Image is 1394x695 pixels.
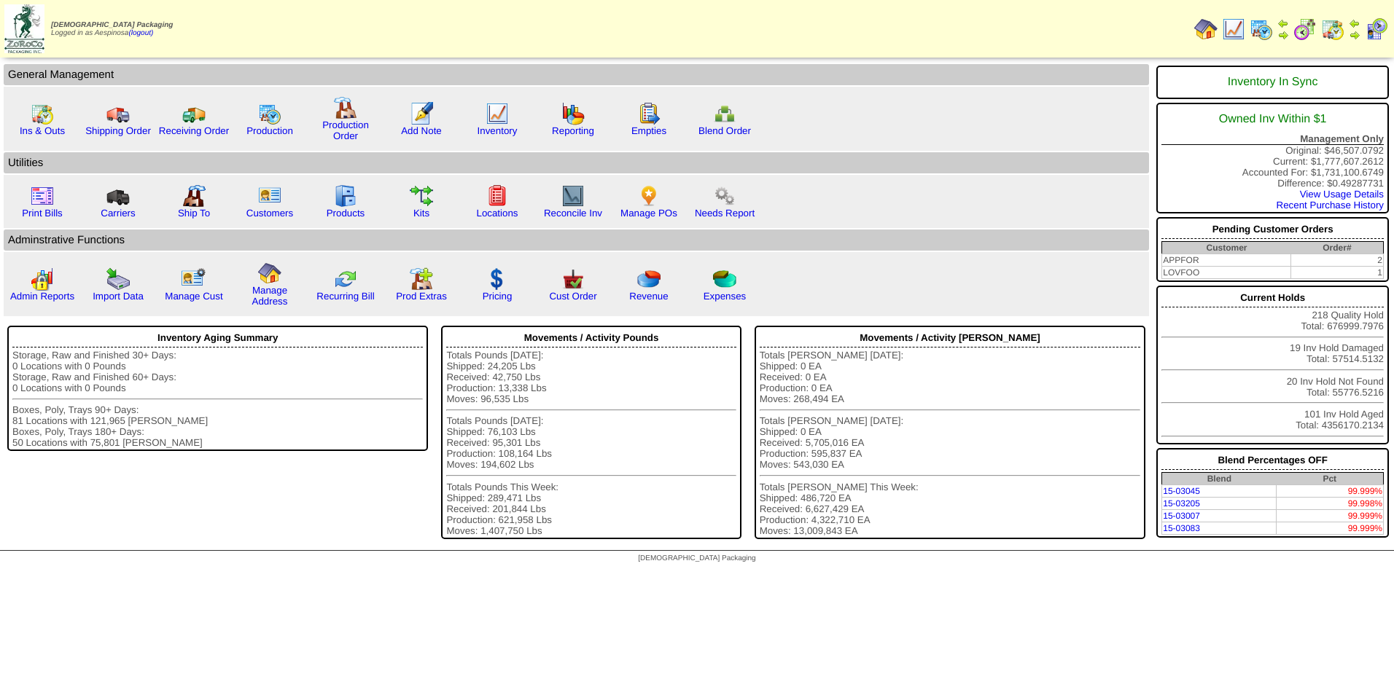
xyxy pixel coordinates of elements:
[334,267,357,291] img: reconcile.gif
[1161,133,1384,145] div: Management Only
[51,21,173,37] span: Logged in as Aespinosa
[1156,286,1389,444] div: 218 Quality Hold Total: 676999.7976 19 Inv Hold Damaged Total: 57514.5132 20 Inv Hold Not Found T...
[698,125,751,136] a: Blend Order
[1250,17,1273,41] img: calendarprod.gif
[401,125,442,136] a: Add Note
[334,184,357,208] img: cabinet.gif
[327,208,365,219] a: Products
[1162,254,1291,267] td: APPFOR
[713,267,736,291] img: pie_chart2.png
[4,229,1149,251] td: Adminstrative Functions
[1277,29,1289,41] img: arrowright.gif
[1161,451,1384,470] div: Blend Percentages OFF
[1277,200,1384,211] a: Recent Purchase History
[620,208,677,219] a: Manage POs
[561,184,585,208] img: line_graph2.gif
[1321,17,1344,41] img: calendarinout.gif
[316,291,374,302] a: Recurring Bill
[483,291,513,302] a: Pricing
[31,102,54,125] img: calendarinout.gif
[1163,486,1200,496] a: 15-03045
[629,291,668,302] a: Revenue
[93,291,144,302] a: Import Data
[638,554,755,562] span: [DEMOGRAPHIC_DATA] Packaging
[22,208,63,219] a: Print Bills
[106,184,130,208] img: truck3.gif
[446,329,736,347] div: Movements / Activity Pounds
[1291,267,1384,279] td: 1
[476,208,518,219] a: Locations
[1277,17,1289,29] img: arrowleft.gif
[413,208,429,219] a: Kits
[1156,103,1389,213] div: Original: $46,507.0792 Current: $1,777,607.2612 Accounted For: $1,731,100.6749 Difference: $0.492...
[552,125,594,136] a: Reporting
[181,267,208,291] img: managecust.png
[713,184,736,208] img: workflow.png
[760,350,1141,536] div: Totals [PERSON_NAME] [DATE]: Shipped: 0 EA Received: 0 EA Production: 0 EA Moves: 268,494 EA Tota...
[85,125,151,136] a: Shipping Order
[478,125,518,136] a: Inventory
[486,184,509,208] img: locations.gif
[51,21,173,29] span: [DEMOGRAPHIC_DATA] Packaging
[165,291,222,302] a: Manage Cust
[446,350,736,536] div: Totals Pounds [DATE]: Shipped: 24,205 Lbs Received: 42,750 Lbs Production: 13,338 Lbs Moves: 96,5...
[486,102,509,125] img: line_graph.gif
[4,4,44,53] img: zoroco-logo-small.webp
[410,184,433,208] img: workflow.gif
[20,125,65,136] a: Ins & Outs
[1300,189,1384,200] a: View Usage Details
[258,262,281,285] img: home.gif
[1163,498,1200,509] a: 15-03205
[396,291,447,302] a: Prod Extras
[252,285,288,307] a: Manage Address
[182,102,206,125] img: truck2.gif
[1194,17,1218,41] img: home.gif
[31,267,54,291] img: graph2.png
[12,350,423,448] div: Storage, Raw and Finished 30+ Days: 0 Locations with 0 Pounds Storage, Raw and Finished 60+ Days:...
[1276,485,1383,498] td: 99.999%
[1291,242,1384,254] th: Order#
[695,208,755,219] a: Needs Report
[106,267,130,291] img: import.gif
[128,29,153,37] a: (logout)
[12,329,423,347] div: Inventory Aging Summary
[246,208,293,219] a: Customers
[182,184,206,208] img: factory2.gif
[1365,17,1388,41] img: calendarcustomer.gif
[410,267,433,291] img: prodextras.gif
[334,96,357,119] img: factory.gif
[1222,17,1245,41] img: line_graph.gif
[1161,106,1384,133] div: Owned Inv Within $1
[258,184,281,208] img: customers.gif
[1163,511,1200,521] a: 15-03007
[1291,254,1384,267] td: 2
[10,291,74,302] a: Admin Reports
[1161,220,1384,239] div: Pending Customer Orders
[1162,267,1291,279] td: LOVFOO
[637,102,661,125] img: workorder.gif
[637,267,661,291] img: pie_chart.png
[704,291,747,302] a: Expenses
[178,208,210,219] a: Ship To
[1276,498,1383,510] td: 99.998%
[246,125,293,136] a: Production
[760,329,1141,347] div: Movements / Activity [PERSON_NAME]
[1276,510,1383,522] td: 99.999%
[1161,68,1384,96] div: Inventory In Sync
[1349,29,1360,41] img: arrowright.gif
[1162,242,1291,254] th: Customer
[322,119,369,141] a: Production Order
[637,184,661,208] img: po.png
[31,184,54,208] img: invoice2.gif
[1349,17,1360,29] img: arrowleft.gif
[1162,473,1277,485] th: Blend
[410,102,433,125] img: orders.gif
[549,291,596,302] a: Cust Order
[486,267,509,291] img: dollar.gif
[258,102,281,125] img: calendarprod.gif
[544,208,602,219] a: Reconcile Inv
[713,102,736,125] img: network.png
[4,64,1149,85] td: General Management
[159,125,229,136] a: Receiving Order
[1293,17,1317,41] img: calendarblend.gif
